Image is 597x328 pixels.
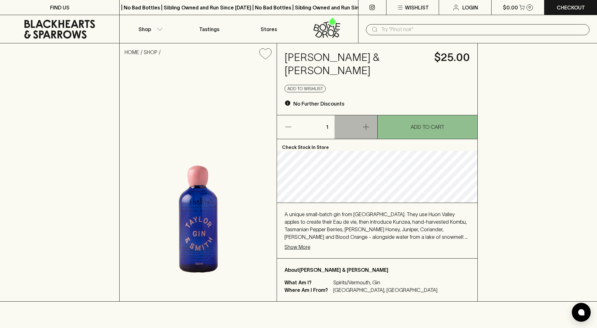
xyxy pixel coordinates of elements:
button: Add to wishlist [284,85,326,92]
p: Where Am I From? [284,286,332,294]
p: Tastings [199,25,219,33]
span: A unique small-batch gin from [GEOGRAPHIC_DATA]. They use Huon Valley apples to create their Eau ... [284,211,469,262]
p: Stores [261,25,277,33]
a: SHOP [144,49,157,55]
p: Spirits/Vermouth, Gin [333,279,437,286]
p: Show More [284,243,310,251]
p: About [PERSON_NAME] & [PERSON_NAME] [284,266,470,274]
p: ADD TO CART [411,123,444,131]
button: Add to wishlist [257,46,274,62]
p: What Am I? [284,279,332,286]
a: Tastings [179,15,239,43]
p: 1 [319,115,335,139]
img: bubble-icon [578,309,584,315]
p: Wishlist [405,4,429,11]
p: Login [462,4,478,11]
img: 18806.png [120,64,277,301]
h4: [PERSON_NAME] & [PERSON_NAME] [284,51,426,77]
p: Check Stock In Store [277,139,477,151]
p: $0.00 [503,4,518,11]
p: No Further Discounts [293,100,344,107]
button: ADD TO CART [378,115,477,139]
h4: $25.00 [434,51,470,64]
p: 0 [528,6,531,9]
a: Stores [239,15,298,43]
p: FIND US [50,4,70,11]
p: Shop [138,25,151,33]
p: Checkout [557,4,585,11]
a: HOME [125,49,139,55]
button: Shop [120,15,179,43]
p: [GEOGRAPHIC_DATA], [GEOGRAPHIC_DATA] [333,286,437,294]
input: Try "Pinot noir" [381,25,584,35]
